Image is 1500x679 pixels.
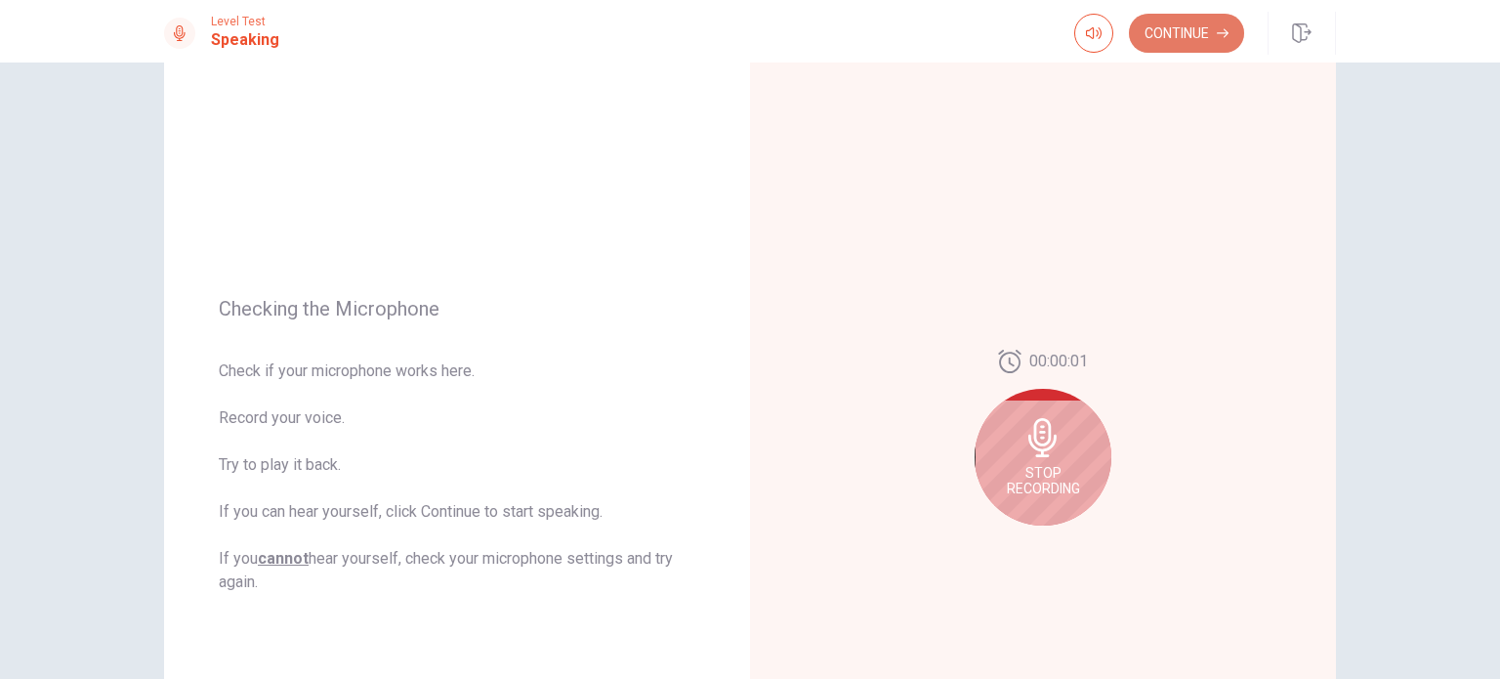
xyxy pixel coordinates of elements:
[219,297,695,320] span: Checking the Microphone
[211,15,279,28] span: Level Test
[219,360,695,594] span: Check if your microphone works here. Record your voice. Try to play it back. If you can hear your...
[1007,465,1080,496] span: Stop Recording
[1029,350,1088,373] span: 00:00:01
[258,549,309,568] u: cannot
[1129,14,1244,53] button: Continue
[211,28,279,52] h1: Speaking
[975,389,1111,526] div: Stop Recording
